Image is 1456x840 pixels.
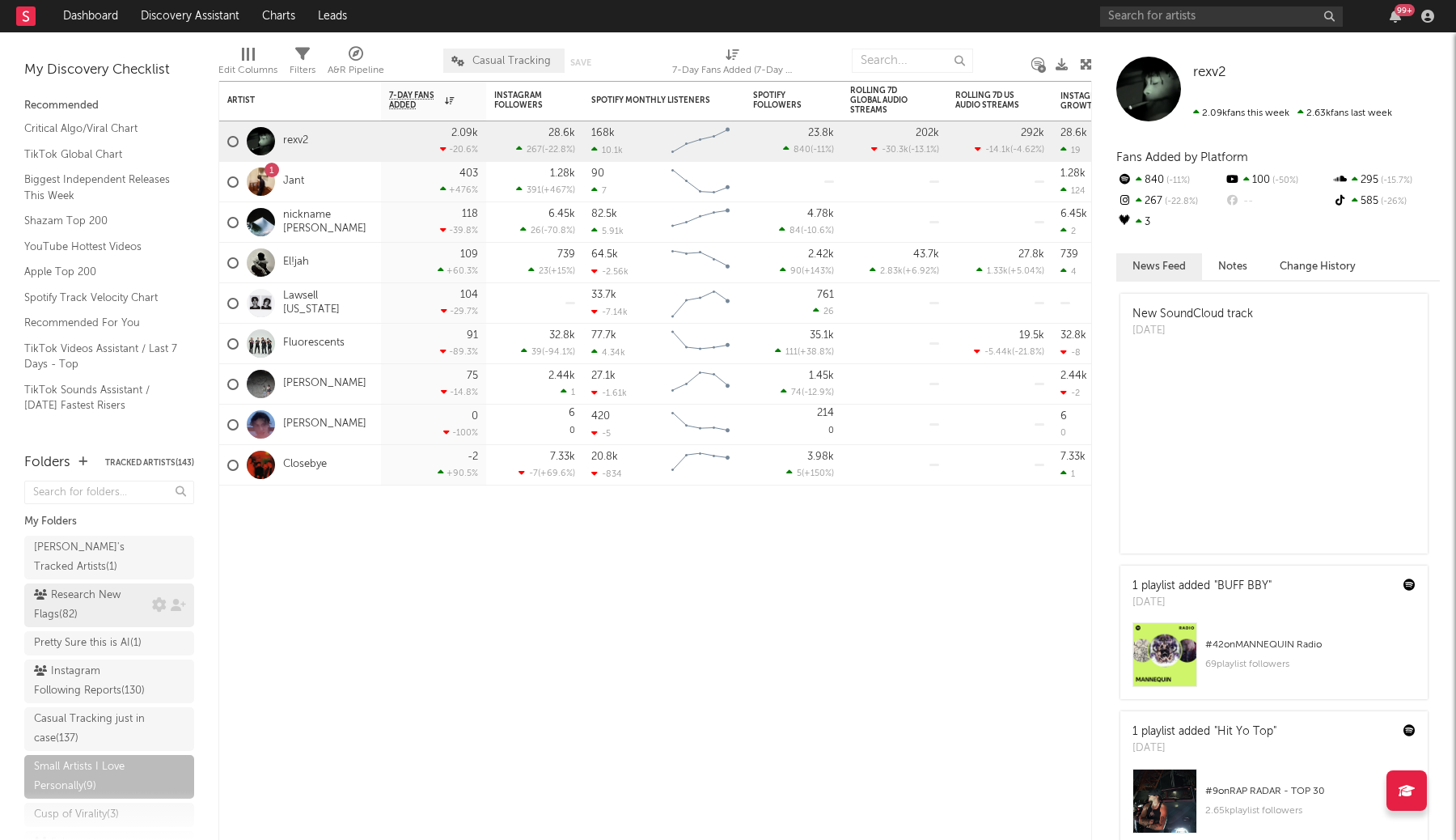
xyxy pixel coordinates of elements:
span: 2.09k fans this week [1193,108,1289,118]
button: Notes [1202,253,1263,280]
button: 99+ [1390,10,1401,23]
svg: Chart title [664,202,737,243]
div: 585 [1332,191,1440,212]
button: Tracked Artists(143) [105,459,194,467]
a: "Hit Yo Top" [1214,726,1276,737]
div: -14.8 % [441,387,478,397]
span: Casual Tracking [472,56,551,66]
span: +143 % [804,267,832,276]
div: -8 [1060,347,1081,358]
a: TikTok Sounds Assistant / [DATE] Fastest Risers [24,381,178,414]
a: Lawsell [US_STATE] [283,290,373,317]
div: +476 % [440,185,478,195]
span: -21.8 % [1014,348,1042,357]
div: Recommended [24,96,194,116]
div: 1.28k [550,168,575,179]
a: Casual Tracking just in case(137) [24,707,194,751]
a: [PERSON_NAME]'s Tracked Artists(1) [24,536,194,579]
span: 1 [571,388,575,397]
div: 118 [462,209,478,219]
div: ( ) [521,346,575,357]
div: Instagram Followers [494,91,551,110]
div: 90 [591,168,604,179]
div: -834 [591,469,622,479]
div: -20.6 % [440,144,478,155]
div: 1 [1060,469,1075,479]
div: 2.09k [451,128,478,138]
span: 7-Day Fans Added [389,91,441,110]
span: 111 [785,348,798,357]
div: ( ) [870,265,939,276]
div: ( ) [976,265,1044,276]
span: -50 % [1270,176,1298,185]
span: -11 % [1164,176,1190,185]
span: 5 [797,469,802,478]
a: Closebye [283,458,327,472]
div: 7.33k [550,452,575,462]
div: 64.5k [591,249,618,260]
div: [DATE] [1132,595,1272,611]
div: -89.3 % [440,346,478,357]
svg: Chart title [664,121,737,162]
a: Fluorescents [283,337,345,350]
div: 69 playlist followers [1205,655,1416,674]
span: 391 [527,186,541,195]
div: 27.8k [1018,249,1044,260]
div: A&R Pipeline [328,40,384,87]
div: -39.8 % [440,225,478,235]
div: Filters [290,40,315,87]
div: My Folders [24,512,194,532]
div: 2.42k [808,249,834,260]
svg: Chart title [664,445,737,486]
div: 292k [1021,128,1044,138]
div: -1.61k [591,388,627,398]
div: 3 [1116,212,1224,233]
div: 0 [753,405,834,444]
div: 7-Day Fans Added (7-Day Fans Added) [672,61,794,80]
span: -22.8 % [544,146,573,155]
span: 26 [531,227,541,235]
div: 6.45k [1060,209,1087,219]
a: [PERSON_NAME] [283,377,366,391]
div: [PERSON_NAME]'s Tracked Artists ( 1 ) [34,538,148,577]
div: 124 [1060,185,1086,196]
div: 75 [467,371,478,381]
div: # 42 on MANNEQUIN Radio [1205,635,1416,655]
div: ( ) [528,265,575,276]
a: Jant [283,175,304,189]
div: ( ) [516,144,575,155]
div: Pretty Sure this is AI ( 1 ) [34,634,142,653]
div: A&R Pipeline [328,61,384,80]
span: 840 [794,146,811,155]
div: 109 [460,249,478,260]
div: My Discovery Checklist [24,61,194,80]
a: "BUFF BBY" [1214,580,1272,592]
a: nickname [PERSON_NAME] [283,209,373,236]
span: -13.1 % [911,146,937,155]
div: ( ) [520,225,575,235]
svg: Chart title [664,283,737,324]
span: -5.44k [984,348,1012,357]
div: 4 [1060,266,1077,277]
svg: Chart title [664,324,737,364]
span: -30.3k [882,146,908,155]
span: -26 % [1378,197,1407,206]
div: 3.98k [807,452,834,462]
span: -14.1k [985,146,1010,155]
span: rexv2 [1193,66,1226,79]
a: Small Artists I Love Personally(9) [24,755,194,799]
span: 39 [531,348,542,357]
div: -2 [468,452,478,462]
div: 7.33k [1060,452,1086,462]
div: 295 [1332,170,1440,191]
div: +90.5 % [438,468,478,478]
div: +60.3 % [438,265,478,276]
a: Cusp of Virality(3) [24,803,194,827]
div: 0 [494,405,575,444]
svg: Chart title [664,364,737,405]
div: 27.1k [591,371,616,381]
div: 214 [817,408,834,418]
div: 1 playlist added [1132,578,1272,595]
div: 77.7k [591,330,616,341]
div: 267 [1116,191,1224,212]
